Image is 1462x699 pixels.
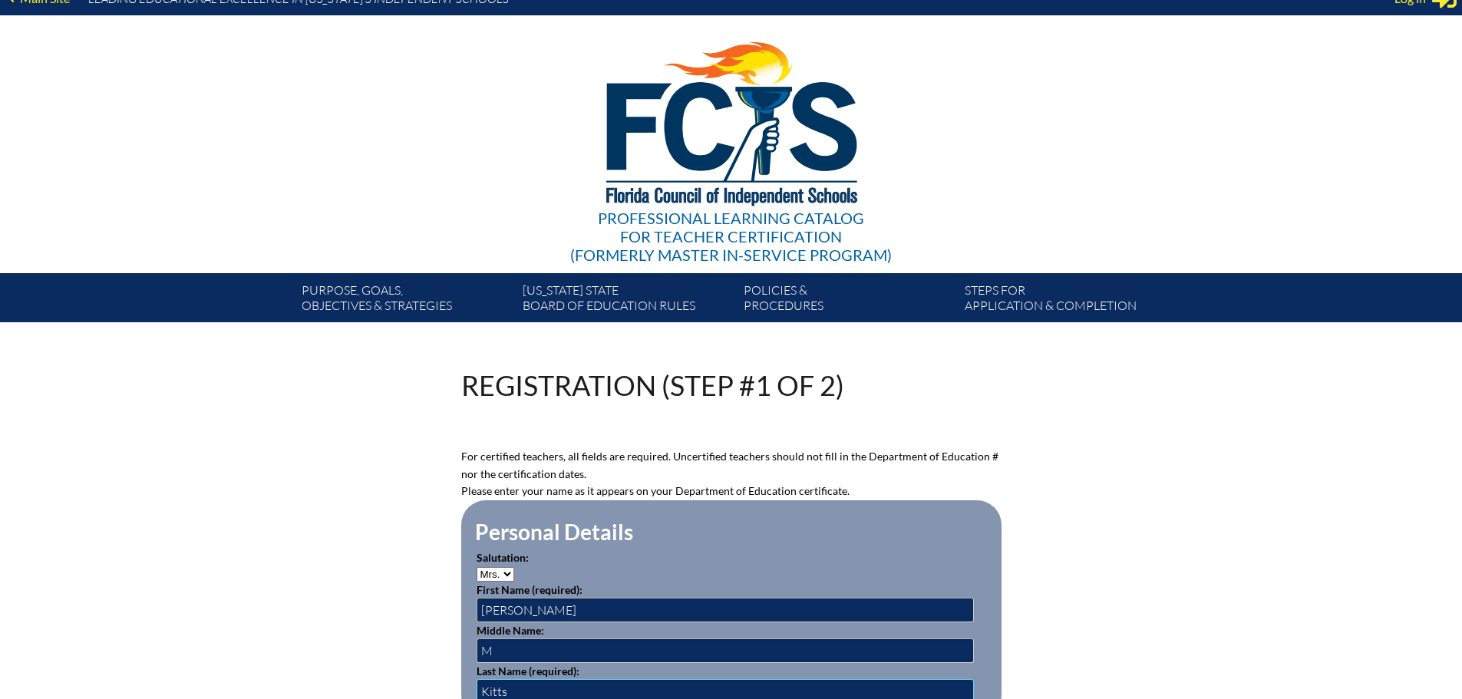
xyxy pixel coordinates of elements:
div: Professional Learning Catalog (formerly Master In-service Program) [570,209,892,264]
a: [US_STATE] StateBoard of Education rules [516,279,738,322]
legend: Personal Details [474,519,635,545]
a: Professional Learning Catalog for Teacher Certification(formerly Master In-service Program) [564,12,898,267]
span: for Teacher Certification [620,227,842,246]
h1: Registration (Step #1 of 2) [461,371,844,399]
a: Policies &Procedures [738,279,959,322]
label: Salutation: [477,551,529,564]
select: persons_salutation [477,567,514,582]
img: FCISlogo221.eps [573,15,889,225]
p: Please enter your name as it appears on your Department of Education certificate. [461,483,1002,500]
label: Middle Name: [477,624,544,637]
a: Steps forapplication & completion [959,279,1180,322]
label: Last Name (required): [477,664,579,678]
label: First Name (required): [477,583,582,596]
p: For certified teachers, all fields are required. Uncertified teachers should not fill in the Depa... [461,448,1002,483]
a: Purpose, goals,objectives & strategies [295,279,516,322]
